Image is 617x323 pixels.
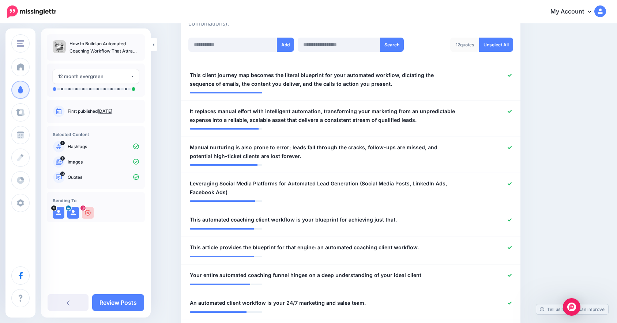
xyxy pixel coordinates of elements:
[479,38,513,52] a: Unselect All
[67,207,79,219] img: user_default_image.png
[190,271,421,280] span: Your entire automated coaching funnel hinges on a deep understanding of your ideal client
[563,298,580,316] div: Open Intercom Messenger
[190,143,456,161] span: Manual nurturing is also prone to error; leads fall through the cracks, follow-ups are missed, an...
[82,207,94,219] img: 118864060_311124449985185_2668079375079310302_n-bsa100533.jpg
[98,108,112,114] a: [DATE]
[190,71,456,88] span: This client journey map becomes the literal blueprint for your automated workflow, dictating the ...
[7,5,56,18] img: Missinglettr
[58,72,130,81] div: 12 month evergreen
[53,207,64,219] img: user_default_image.png
[69,40,139,55] p: How to Build an Automated Coaching Workflow That Attracts High-Ticket Clients
[190,215,397,224] span: This automated coaching client workflow is your blueprint for achieving just that.
[68,174,139,181] p: Quotes
[68,108,139,115] p: First published
[190,179,456,197] span: Leveraging Social Media Platforms for Automated Lead Generation (Social Media Posts, LinkedIn Ads...
[68,159,139,165] p: Images
[60,156,65,161] span: 8
[60,172,65,176] span: 12
[68,143,139,150] p: Hashtags
[60,141,65,145] span: 1
[543,3,606,21] a: My Account
[53,69,139,84] button: 12 month evergreen
[53,40,66,53] img: efb4b05730eb59d5b5bf070d283b80d7_thumb.jpg
[456,42,460,47] span: 12
[450,38,479,52] div: quotes
[53,132,139,137] h4: Selected Content
[536,304,608,314] a: Tell us how we can improve
[17,40,24,47] img: menu.png
[190,299,366,307] span: An automated client workflow is your 24/7 marketing and sales team.
[277,38,294,52] button: Add
[380,38,404,52] button: Search
[190,107,456,124] span: It replaces manual effort with intelligent automation, transforming your marketing from an unpred...
[190,243,419,252] span: This article provides the blueprint for that engine: an automated coaching client workflow.
[53,198,139,203] h4: Sending To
